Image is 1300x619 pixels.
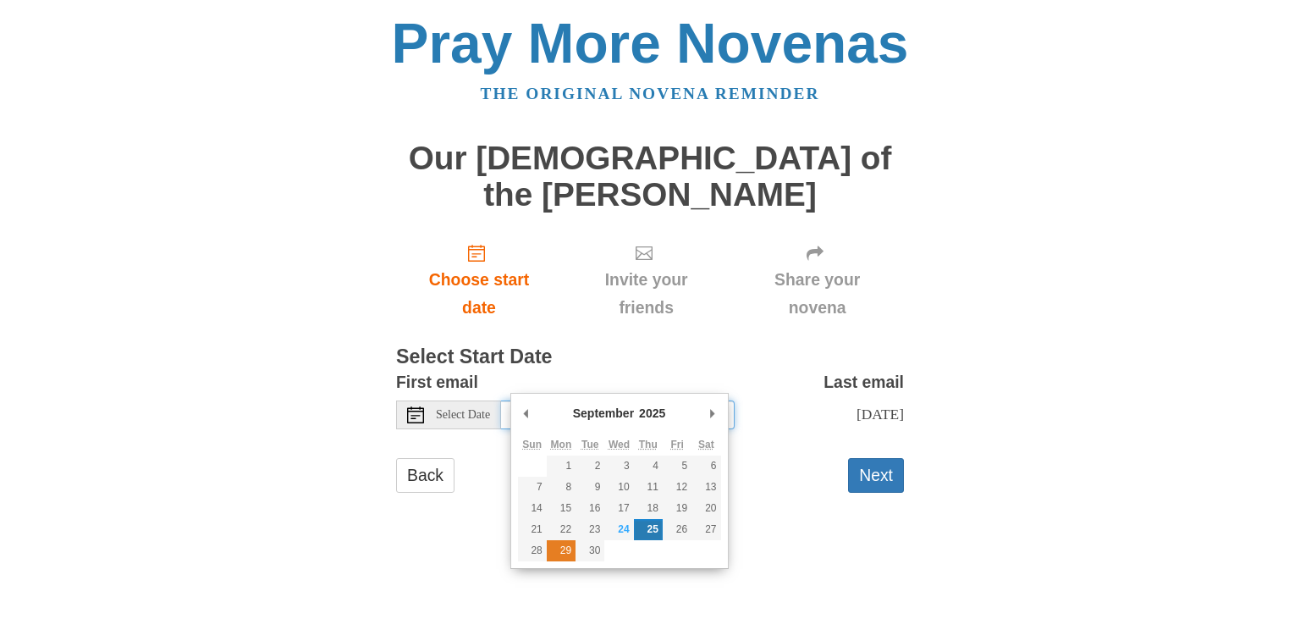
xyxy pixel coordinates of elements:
button: Next Month [704,401,721,426]
abbr: Friday [670,439,683,450]
button: 8 [547,477,576,498]
abbr: Sunday [522,439,542,450]
button: 17 [604,498,633,519]
button: 19 [663,498,691,519]
button: 1 [547,456,576,477]
button: 29 [547,540,576,561]
button: 18 [634,498,663,519]
button: 21 [518,519,547,540]
a: Pray More Novenas [392,12,909,75]
button: 7 [518,477,547,498]
span: Choose start date [413,266,545,322]
button: Previous Month [518,401,535,426]
button: 22 [547,519,576,540]
button: 13 [691,477,720,498]
button: 30 [576,540,604,561]
button: 26 [663,519,691,540]
button: Next [848,458,904,493]
span: Share your novena [747,266,887,322]
span: [DATE] [857,406,904,423]
button: 25 [634,519,663,540]
span: Invite your friends [579,266,713,322]
button: 10 [604,477,633,498]
button: 14 [518,498,547,519]
button: 9 [576,477,604,498]
button: 11 [634,477,663,498]
button: 27 [691,519,720,540]
a: Choose start date [396,229,562,330]
button: 15 [547,498,576,519]
abbr: Monday [551,439,572,450]
abbr: Tuesday [581,439,598,450]
label: Last email [824,368,904,396]
button: 23 [576,519,604,540]
a: The original novena reminder [481,85,820,102]
button: 16 [576,498,604,519]
button: 3 [604,456,633,477]
button: 4 [634,456,663,477]
div: September [570,401,636,426]
a: Back [396,458,454,493]
abbr: Saturday [698,439,714,450]
label: First email [396,368,478,396]
button: 20 [691,498,720,519]
abbr: Thursday [639,439,658,450]
button: 5 [663,456,691,477]
div: Click "Next" to confirm your start date first. [562,229,730,330]
abbr: Wednesday [609,439,630,450]
input: Use the arrow keys to pick a date [501,401,735,429]
h3: Select Start Date [396,346,904,368]
h1: Our [DEMOGRAPHIC_DATA] of the [PERSON_NAME] [396,141,904,213]
div: Click "Next" to confirm your start date first. [730,229,904,330]
button: 28 [518,540,547,561]
div: 2025 [636,401,668,426]
span: Select Date [436,409,490,421]
button: 2 [576,456,604,477]
button: 12 [663,477,691,498]
button: 6 [691,456,720,477]
button: 24 [604,519,633,540]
